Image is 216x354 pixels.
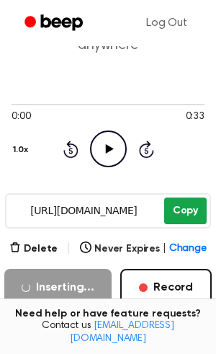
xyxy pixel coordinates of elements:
[12,138,33,162] button: 1.0x
[70,321,174,344] a: [EMAIL_ADDRESS][DOMAIN_NAME]
[186,110,204,125] span: 0:33
[9,320,207,345] span: Contact us
[80,242,207,257] button: Never Expires|Change
[169,242,207,257] span: Change
[132,6,202,40] a: Log Out
[12,110,30,125] span: 0:00
[4,269,112,306] button: Inserting...
[66,240,71,257] span: |
[14,9,96,37] a: Beep
[164,198,207,224] button: Copy
[9,242,58,257] button: Delete
[163,242,166,257] span: |
[120,269,212,306] button: Record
